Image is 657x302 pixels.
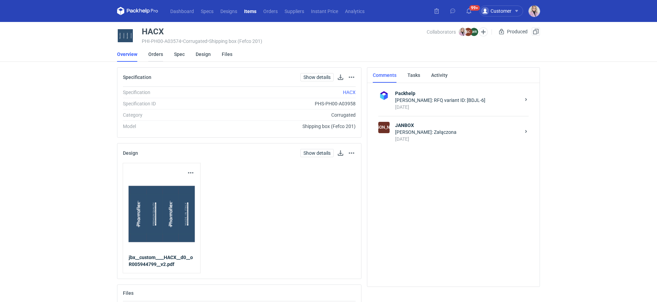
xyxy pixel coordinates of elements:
[347,73,356,81] button: Actions
[216,112,356,118] div: Corrugated
[342,7,368,15] a: Analytics
[373,68,396,83] a: Comments
[123,74,151,80] h2: Specification
[395,129,520,136] div: [PERSON_NAME]: Załączona
[464,28,472,36] figcaption: SC
[174,47,185,62] a: Spec
[207,38,262,44] span: • Shipping box (Fefco 201)
[378,90,390,101] img: Packhelp
[167,7,197,15] a: Dashboard
[459,28,467,36] img: Klaudia Wiśniewska
[216,123,356,130] div: Shipping box (Fefco 201)
[529,5,540,17] img: Klaudia Wiśniewska
[395,122,520,129] strong: JANBOX
[123,290,134,296] h2: Files
[480,5,529,16] button: Customer
[395,104,520,111] div: [DATE]
[463,5,474,16] button: 99+
[378,122,390,133] figcaption: [PERSON_NAME]
[222,47,232,62] a: Files
[308,7,342,15] a: Instant Price
[181,38,207,44] span: • Corrugated
[343,90,356,95] a: HACX
[479,27,488,36] button: Edit collaborators
[129,254,195,268] a: jbx__custom____HACX__d0__oR005944799__v2.pdf
[196,47,211,62] a: Design
[123,112,216,118] div: Category
[336,149,345,157] button: Download design
[300,73,334,81] a: Show details
[378,122,390,133] div: JANBOX
[336,73,345,81] button: Download specification
[481,7,511,15] div: Customer
[427,29,456,35] span: Collaborators
[395,97,520,104] div: [PERSON_NAME]: RFQ variant ID: [BDJL-6]
[117,7,158,15] svg: Packhelp Pro
[300,149,334,157] a: Show details
[123,123,216,130] div: Model
[142,38,427,44] div: PHI-PH00-A03574
[532,27,540,36] button: Duplicate Item
[407,68,420,83] a: Tasks
[142,27,164,36] div: HACX
[470,28,478,36] figcaption: WR
[395,136,520,142] div: [DATE]
[123,89,216,96] div: Specification
[217,7,241,15] a: Designs
[117,47,137,62] a: Overview
[347,149,356,157] button: Actions
[123,150,138,156] h2: Design
[197,7,217,15] a: Specs
[431,68,448,83] a: Activity
[260,7,281,15] a: Orders
[241,7,260,15] a: Items
[395,90,520,97] strong: Packhelp
[123,100,216,107] div: Specification ID
[187,169,195,177] button: Actions
[148,47,163,62] a: Orders
[129,255,193,267] strong: jbx__custom____HACX__d0__oR005944799__v2.pdf
[129,180,195,248] img: Mcmz2KKW9k7lsNWgN3A7.jpg
[281,7,308,15] a: Suppliers
[216,100,356,107] div: PHS-PH00-A03958
[497,27,529,36] div: Produced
